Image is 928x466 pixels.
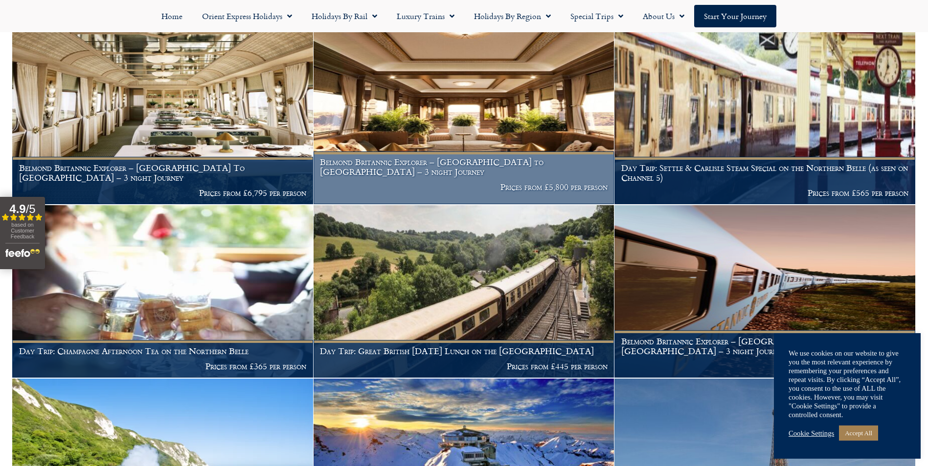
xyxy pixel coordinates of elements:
[320,346,608,356] h1: Day Trip: Great British [DATE] Lunch on the [GEOGRAPHIC_DATA]
[621,337,909,356] h1: Belmond Britannic Explorer – [GEOGRAPHIC_DATA] To [GEOGRAPHIC_DATA] – 3 night Journey
[314,205,615,378] a: Day Trip: Great British [DATE] Lunch on the [GEOGRAPHIC_DATA] Prices from £445 per person
[561,5,633,27] a: Special Trips
[320,157,608,176] h1: Belmond Britannic Explorer – [GEOGRAPHIC_DATA] to [GEOGRAPHIC_DATA] – 3 night Journey
[314,32,615,205] a: Belmond Britannic Explorer – [GEOGRAPHIC_DATA] to [GEOGRAPHIC_DATA] – 3 night Journey Prices from...
[192,5,302,27] a: Orient Express Holidays
[621,163,909,182] h1: Day Trip: Settle & Carlisle Steam Special on the Northern Belle (as seen on Channel 5)
[19,346,307,356] h1: Day Trip: Champagne Afternoon Tea on the Northern Belle
[302,5,387,27] a: Holidays by Rail
[621,188,909,198] p: Prices from £565 per person
[19,163,307,182] h1: Belmond Britannic Explorer – [GEOGRAPHIC_DATA] To [GEOGRAPHIC_DATA] – 3 night Journey
[12,205,314,378] a: Day Trip: Champagne Afternoon Tea on the Northern Belle Prices from £365 per person
[694,5,776,27] a: Start your Journey
[789,429,834,438] a: Cookie Settings
[19,188,307,198] p: Prices from £6,795 per person
[12,32,314,205] a: Belmond Britannic Explorer – [GEOGRAPHIC_DATA] To [GEOGRAPHIC_DATA] – 3 night Journey Prices from...
[839,425,878,441] a: Accept All
[320,361,608,371] p: Prices from £445 per person
[464,5,561,27] a: Holidays by Region
[152,5,192,27] a: Home
[614,32,916,205] a: Day Trip: Settle & Carlisle Steam Special on the Northern Belle (as seen on Channel 5) Prices fro...
[614,205,916,378] a: Belmond Britannic Explorer – [GEOGRAPHIC_DATA] To [GEOGRAPHIC_DATA] – 3 night Journey Prices from...
[19,361,307,371] p: Prices from £365 per person
[387,5,464,27] a: Luxury Trains
[5,5,923,27] nav: Menu
[621,361,909,371] p: Prices from £5,800 per person
[789,349,906,419] div: We use cookies on our website to give you the most relevant experience by remembering your prefer...
[320,182,608,192] p: Prices from £5,800 per person
[633,5,694,27] a: About Us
